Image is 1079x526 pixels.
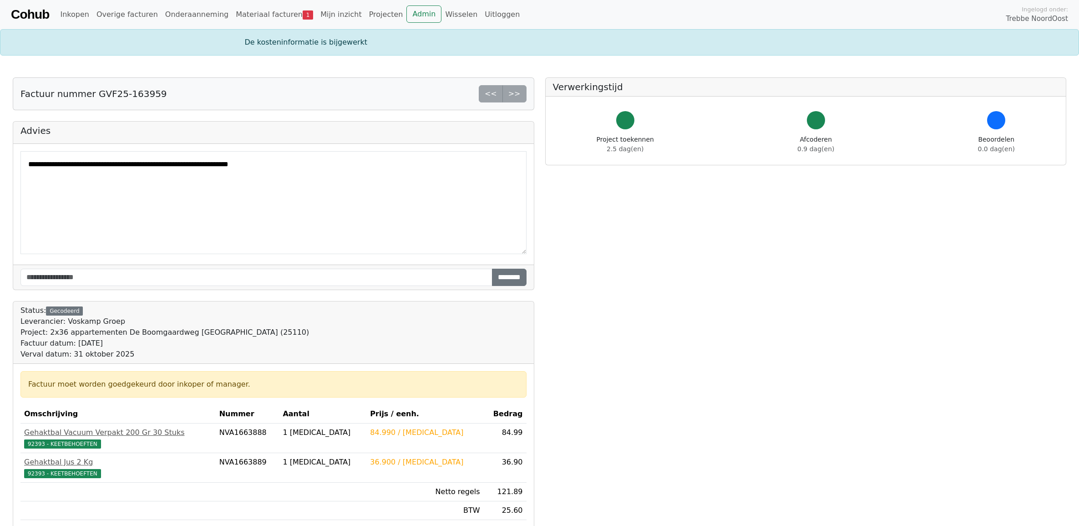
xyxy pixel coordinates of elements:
div: Afcoderen [797,135,834,154]
td: 36.90 [484,453,527,483]
th: Prijs / eenh. [366,405,483,424]
th: Bedrag [484,405,527,424]
a: Materiaal facturen1 [232,5,317,24]
td: Netto regels [366,483,483,501]
td: 121.89 [484,483,527,501]
a: Mijn inzicht [317,5,365,24]
div: Gehaktbal Vacuum Verpakt 200 Gr 30 Stuks [24,427,212,438]
th: Omschrijving [20,405,216,424]
div: Status: [20,305,309,360]
th: Aantal [279,405,366,424]
span: 92393 - KEETBEHOEFTEN [24,469,101,478]
span: 92393 - KEETBEHOEFTEN [24,439,101,449]
span: 0.9 dag(en) [797,145,834,153]
div: Factuur datum: [DATE] [20,338,309,349]
a: Projecten [365,5,407,24]
h5: Verwerkingstijd [553,82,1059,92]
span: 0.0 dag(en) [978,145,1015,153]
div: Gecodeerd [46,306,83,316]
a: Admin [406,5,441,23]
a: Gehaktbal Jus 2 Kg92393 - KEETBEHOEFTEN [24,457,212,479]
div: 84.990 / [MEDICAL_DATA] [370,427,480,438]
div: De kosteninformatie is bijgewerkt [239,37,840,48]
div: Factuur moet worden goedgekeurd door inkoper of manager. [28,379,519,390]
td: NVA1663888 [216,424,279,453]
div: Beoordelen [978,135,1015,154]
a: Wisselen [441,5,481,24]
div: Project toekennen [597,135,654,154]
span: 2.5 dag(en) [607,145,643,153]
a: Uitloggen [481,5,523,24]
td: BTW [366,501,483,520]
a: Onderaanneming [162,5,232,24]
span: Trebbe NoordOost [1006,14,1068,24]
h5: Factuur nummer GVF25-163959 [20,88,167,99]
div: Leverancier: Voskamp Groep [20,316,309,327]
a: Inkopen [56,5,92,24]
div: Gehaktbal Jus 2 Kg [24,457,212,468]
span: Ingelogd onder: [1022,5,1068,14]
div: 1 [MEDICAL_DATA] [283,427,363,438]
div: Verval datum: 31 oktober 2025 [20,349,309,360]
span: 1 [303,10,313,20]
div: 36.900 / [MEDICAL_DATA] [370,457,480,468]
div: Project: 2x36 appartementen De Boomgaardweg [GEOGRAPHIC_DATA] (25110) [20,327,309,338]
td: 25.60 [484,501,527,520]
h5: Advies [20,125,527,136]
td: NVA1663889 [216,453,279,483]
a: Gehaktbal Vacuum Verpakt 200 Gr 30 Stuks92393 - KEETBEHOEFTEN [24,427,212,449]
th: Nummer [216,405,279,424]
div: 1 [MEDICAL_DATA] [283,457,363,468]
a: Cohub [11,4,49,26]
td: 84.99 [484,424,527,453]
a: Overige facturen [93,5,162,24]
